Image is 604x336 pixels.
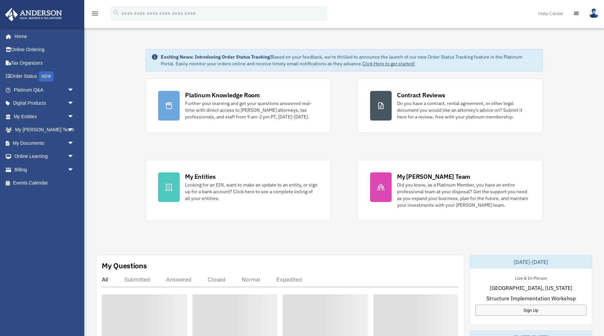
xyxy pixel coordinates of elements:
[5,136,84,150] a: My Documentsarrow_drop_down
[208,276,225,283] div: Closed
[3,8,64,21] img: Anderson Advisors Platinum Portal
[91,9,99,18] i: menu
[486,294,576,302] span: Structure Implementation Workshop
[102,261,147,271] div: My Questions
[185,172,215,181] div: My Entities
[185,181,318,202] div: Looking for an EIN, want to make an update to an entity, or sign up for a bank account? Click her...
[5,43,84,57] a: Online Ordering
[397,172,470,181] div: My [PERSON_NAME] Team
[5,123,84,137] a: My [PERSON_NAME] Teamarrow_drop_down
[397,181,530,208] div: Did you know, as a Platinum Member, you have an entire professional team at your disposal? Get th...
[589,8,599,18] img: User Pic
[397,91,445,99] div: Contract Reviews
[362,61,415,67] a: Click Here to get started!
[5,70,84,83] a: Order StatusNEW
[242,276,260,283] div: Normal
[5,110,84,123] a: My Entitiesarrow_drop_down
[161,54,537,67] div: Based on your feedback, we're thrilled to announce the launch of our new Order Status Tracking fe...
[5,176,84,190] a: Events Calendar
[146,160,331,221] a: My Entities Looking for an EIN, want to make an update to an entity, or sign up for a bank accoun...
[397,100,530,120] div: Do you have a contract, rental agreement, or other legal document you would like an attorney's ad...
[358,78,543,133] a: Contract Reviews Do you have a contract, rental agreement, or other legal document you would like...
[510,274,552,281] div: Live & In-Person
[67,123,81,137] span: arrow_drop_down
[490,284,572,292] span: [GEOGRAPHIC_DATA], [US_STATE]
[67,97,81,110] span: arrow_drop_down
[185,100,318,120] div: Further your learning and get your questions answered real-time with direct access to [PERSON_NAM...
[124,276,150,283] div: Submitted
[91,12,99,18] a: menu
[67,163,81,177] span: arrow_drop_down
[113,9,120,16] i: search
[5,30,81,43] a: Home
[475,305,586,316] a: Sign Up
[102,276,108,283] div: All
[146,78,331,133] a: Platinum Knowledge Room Further your learning and get your questions answered real-time with dire...
[161,54,271,60] strong: Exciting News: Introducing Order Status Tracking!
[5,150,84,163] a: Online Learningarrow_drop_down
[67,110,81,124] span: arrow_drop_down
[67,150,81,164] span: arrow_drop_down
[358,160,543,221] a: My [PERSON_NAME] Team Did you know, as a Platinum Member, you have an entire professional team at...
[470,255,592,269] div: [DATE]-[DATE]
[276,276,302,283] div: Expedited
[67,136,81,150] span: arrow_drop_down
[166,276,191,283] div: Answered
[185,91,260,99] div: Platinum Knowledge Room
[39,71,54,81] div: NEW
[5,56,84,70] a: Tax Organizers
[67,83,81,97] span: arrow_drop_down
[5,83,84,97] a: Platinum Q&Aarrow_drop_down
[5,163,84,176] a: Billingarrow_drop_down
[5,97,84,110] a: Digital Productsarrow_drop_down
